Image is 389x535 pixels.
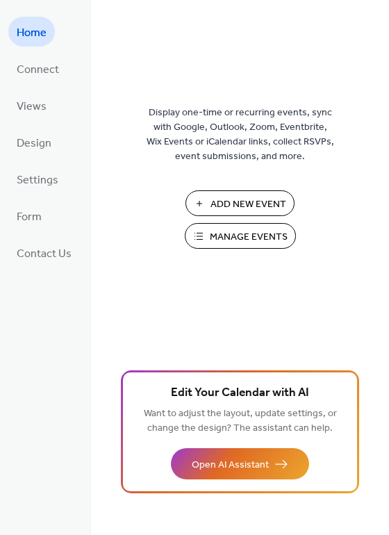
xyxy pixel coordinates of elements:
span: Connect [17,59,59,81]
span: Manage Events [210,230,288,245]
a: Contact Us [8,238,80,267]
span: Settings [17,170,58,191]
a: Views [8,90,55,120]
span: Want to adjust the layout, update settings, or change the design? The assistant can help. [144,404,337,438]
span: Edit Your Calendar with AI [171,384,309,403]
span: Add New Event [210,197,286,212]
span: Home [17,22,47,44]
a: Design [8,127,60,157]
span: Design [17,133,51,154]
button: Open AI Assistant [171,448,309,479]
a: Home [8,17,55,47]
a: Settings [8,164,67,194]
span: Form [17,206,42,228]
span: Display one-time or recurring events, sync with Google, Outlook, Zoom, Eventbrite, Wix Events or ... [147,106,334,164]
a: Connect [8,53,67,83]
span: Views [17,96,47,117]
span: Contact Us [17,243,72,265]
button: Manage Events [185,223,296,249]
a: Form [8,201,50,231]
button: Add New Event [185,190,295,216]
span: Open AI Assistant [192,458,269,472]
